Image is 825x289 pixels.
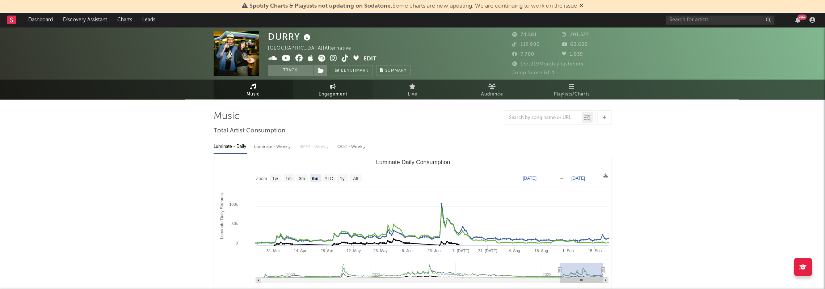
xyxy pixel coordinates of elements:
span: Audience [481,90,503,99]
div: [GEOGRAPHIC_DATA] | Alternative [268,44,359,53]
a: Benchmark [331,65,372,76]
text: 12. May [346,248,361,253]
text: Luminate Daily Streams [219,193,224,239]
text: 1y [340,176,344,181]
text: 31. Mar [266,248,280,253]
input: Search by song name or URL [505,115,582,121]
a: Charts [112,13,137,27]
text: 9. Jun [401,248,412,253]
span: 201,527 [562,33,589,37]
text: 1m [285,176,291,181]
span: Spotify Charts & Playlists not updating on Sodatone [249,3,391,9]
text: YTD [324,176,333,181]
text: [DATE] [523,176,536,181]
text: → [559,176,564,181]
span: Live [408,90,417,99]
span: 1,039 [562,52,583,57]
text: 26. May [373,248,388,253]
text: 1. Sep [562,248,574,253]
a: Live [373,80,453,99]
span: Dismiss [579,3,584,9]
text: 15. Sep [588,248,602,253]
text: 4. Aug [509,248,520,253]
text: 14. Apr [294,248,306,253]
text: [DATE] [571,176,585,181]
div: 99 + [797,14,807,20]
span: 112,900 [512,42,540,47]
text: 23. Jun [427,248,440,253]
span: Engagement [319,90,348,99]
span: : Some charts are now updating. We are continuing to work on the issue [249,3,577,9]
text: 6m [312,176,318,181]
div: Luminate - Daily [214,141,247,153]
a: Leads [137,13,160,27]
a: Discovery Assistant [58,13,112,27]
span: Jump Score: 61.4 [512,71,555,75]
div: DURRY [268,31,312,43]
button: Summary [376,65,411,76]
text: 100k [229,202,238,207]
div: Luminate - Weekly [254,141,292,153]
span: Total Artist Consumption [214,127,285,135]
text: 3m [299,176,305,181]
text: 0 [235,241,237,245]
text: 1w [272,176,278,181]
a: Playlists/Charts [532,80,612,99]
span: Summary [385,69,407,73]
a: Audience [453,80,532,99]
span: 7,700 [512,52,534,57]
span: 60,600 [562,42,588,47]
span: Benchmark [341,67,369,75]
text: 50k [231,221,238,226]
text: Luminate Daily Consumption [376,159,450,165]
a: Engagement [293,80,373,99]
span: Playlists/Charts [554,90,590,99]
text: All [353,176,358,181]
text: 21. [DATE] [478,248,497,253]
span: Music [247,90,260,99]
span: 74,581 [512,33,537,37]
button: 99+ [795,17,800,23]
text: 7. [DATE] [452,248,469,253]
button: Track [268,65,313,76]
text: 18. Aug [534,248,548,253]
text: Zoom [256,176,267,181]
a: Dashboard [23,13,58,27]
a: Music [214,80,293,99]
input: Search for artists [666,16,774,25]
span: 137,919 Monthly Listeners [512,62,584,67]
div: OCC - Weekly [337,141,366,153]
text: 28. Apr [320,248,333,253]
button: Edit [363,55,376,64]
